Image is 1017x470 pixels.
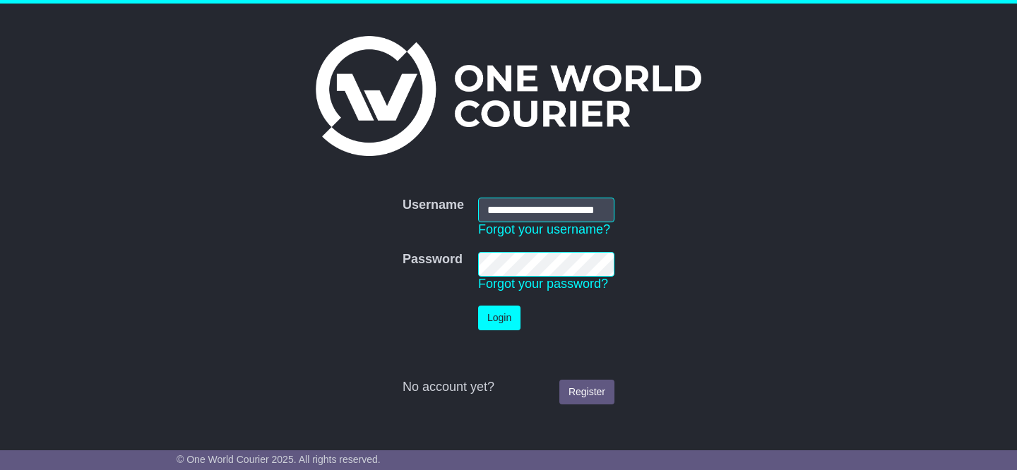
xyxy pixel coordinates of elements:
[478,306,521,330] button: Login
[177,454,381,465] span: © One World Courier 2025. All rights reserved.
[316,36,701,156] img: One World
[403,380,614,395] div: No account yet?
[478,277,608,291] a: Forgot your password?
[403,198,464,213] label: Username
[559,380,614,404] a: Register
[478,222,610,236] a: Forgot your username?
[403,252,463,267] label: Password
